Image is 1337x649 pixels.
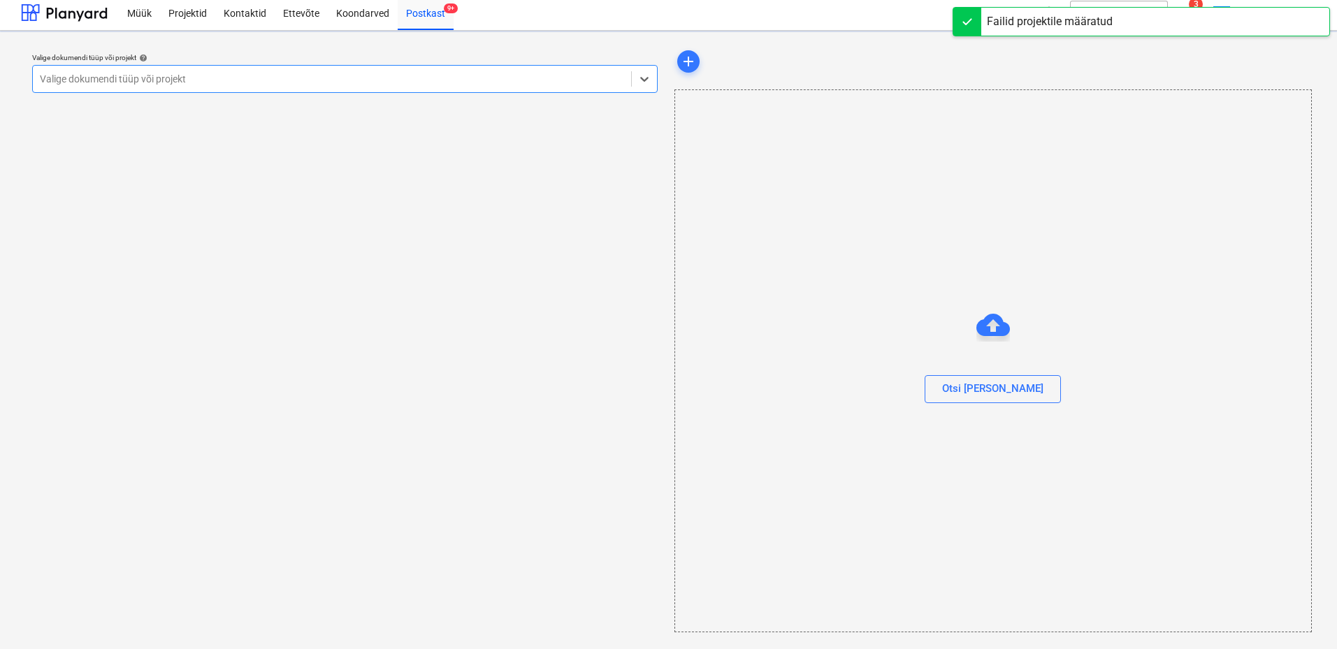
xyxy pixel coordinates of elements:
span: 9+ [444,3,458,13]
div: Failid projektile määratud [987,13,1113,30]
span: help [136,54,147,62]
div: Otsi [PERSON_NAME] [942,379,1043,398]
iframe: Chat Widget [1267,582,1337,649]
div: Valige dokumendi tüüp või projekt [32,53,658,62]
div: Otsi [PERSON_NAME] [674,89,1313,632]
button: Otsi [PERSON_NAME] [925,375,1061,403]
span: add [680,53,697,70]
